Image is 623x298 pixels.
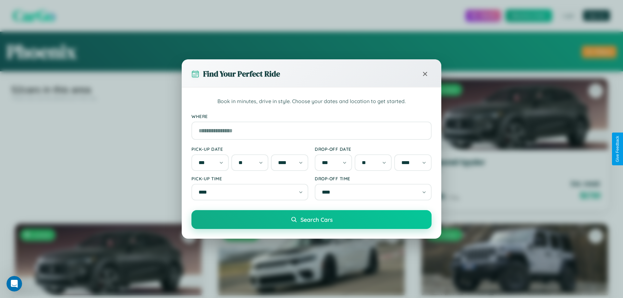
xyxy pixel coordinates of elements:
label: Pick-up Time [191,176,308,181]
label: Pick-up Date [191,146,308,152]
span: Search Cars [300,216,333,223]
p: Book in minutes, drive in style. Choose your dates and location to get started. [191,97,432,106]
button: Search Cars [191,210,432,229]
label: Where [191,113,432,119]
label: Drop-off Time [315,176,432,181]
h3: Find Your Perfect Ride [203,68,280,79]
label: Drop-off Date [315,146,432,152]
